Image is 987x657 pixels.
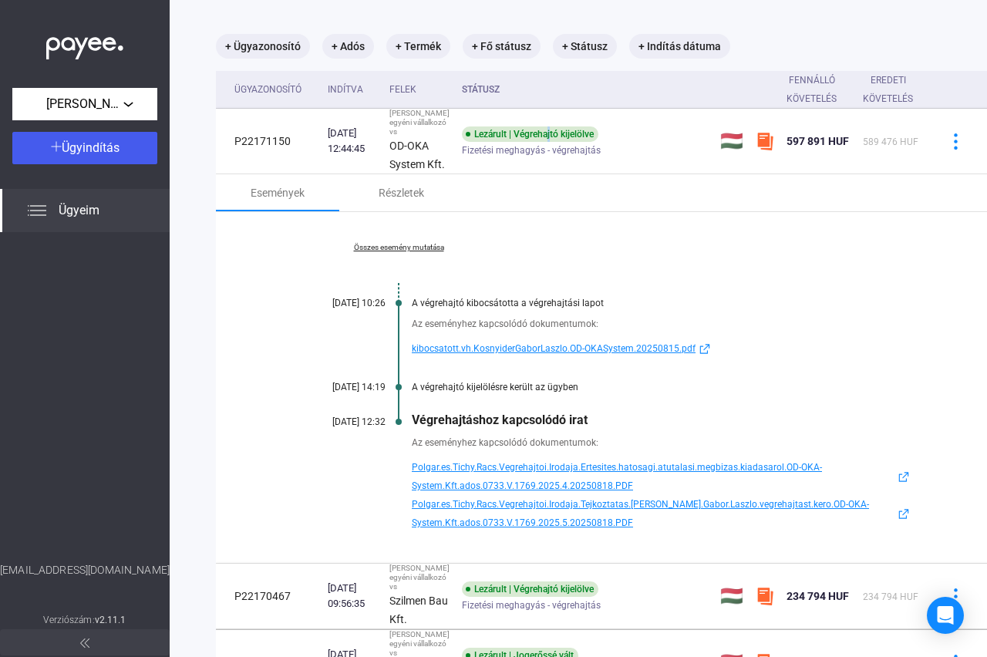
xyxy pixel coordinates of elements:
div: Felek [389,80,450,99]
div: Az eseményhez kapcsolódó dokumentumok: [412,435,913,450]
div: [DATE] 09:56:35 [328,581,377,612]
mat-chip: + Ügyazonosító [216,34,310,59]
mat-chip: + Termék [386,34,450,59]
strong: OD-OKA System Kft. [389,140,445,170]
span: Fizetési meghagyás - végrehajtás [462,141,601,160]
div: Eredeti követelés [863,71,913,108]
img: external-link-blue [696,343,714,355]
div: Open Intercom Messenger [927,597,964,634]
div: Indítva [328,80,363,99]
div: [DATE] 14:19 [293,382,386,393]
img: szamlazzhu-mini [756,587,774,605]
span: Ügyindítás [62,140,120,155]
span: 597 891 HUF [787,135,849,147]
td: P22170467 [216,564,322,629]
strong: Szilmen Bau Kft. [389,595,448,625]
span: Fizetési meghagyás - végrehajtás [462,596,601,615]
div: Végrehajtáshoz kapcsolódó irat [412,413,913,427]
img: arrow-double-left-grey.svg [80,638,89,648]
div: Fennálló követelés [787,71,851,108]
button: [PERSON_NAME] egyéni vállalkozó [12,88,157,120]
div: Ügyazonosító [234,80,301,99]
span: Polgar.es.Tichy.Racs.Vegrehajtoi.Irodaja.Tejkoztatas.[PERSON_NAME].Gabor.Laszlo.vegrehajtast.kero... [412,495,894,532]
td: 🇭🇺 [714,564,750,629]
span: kibocsatott.vh.KosnyiderGaborLaszlo.OD-OKASystem.20250815.pdf [412,339,696,358]
div: Az eseményhez kapcsolódó dokumentumok: [412,316,913,332]
div: [DATE] 10:26 [293,298,386,308]
td: P22171150 [216,109,322,174]
a: Polgar.es.Tichy.Racs.Vegrehajtoi.Irodaja.Tejkoztatas.[PERSON_NAME].Gabor.Laszlo.vegrehajtast.kero... [412,495,913,532]
div: Események [251,184,305,202]
mat-chip: + Indítás dátuma [629,34,730,59]
a: Polgar.es.Tichy.Racs.Vegrehajtoi.Irodaja.Ertesites.hatosagi.atutalasi.megbizas.kiadasarol.OD-OKA-... [412,458,913,495]
mat-chip: + Státusz [553,34,617,59]
a: Összes esemény mutatása [293,243,504,252]
div: A végrehajtó kijelölésre került az ügyben [412,382,913,393]
div: Lezárult | Végrehajtó kijelölve [462,581,598,597]
span: Polgar.es.Tichy.Racs.Vegrehajtoi.Irodaja.Ertesites.hatosagi.atutalasi.megbizas.kiadasarol.OD-OKA-... [412,458,894,495]
span: 234 794 HUF [863,591,918,602]
mat-chip: + Adós [322,34,374,59]
span: Ügyeim [59,201,99,220]
img: list.svg [28,201,46,220]
div: Felek [389,80,416,99]
div: Részletek [379,184,424,202]
div: [DATE] 12:32 [293,416,386,427]
button: more-blue [939,125,972,157]
mat-chip: + Fő státusz [463,34,541,59]
img: external-link-blue [894,508,913,520]
img: more-blue [948,588,964,605]
th: Státusz [456,71,714,109]
td: 🇭🇺 [714,109,750,174]
div: Indítva [328,80,377,99]
span: [PERSON_NAME] egyéni vállalkozó [46,95,123,113]
button: Ügyindítás [12,132,157,164]
img: szamlazzhu-mini [756,132,774,150]
img: white-payee-white-dot.svg [46,29,123,60]
img: more-blue [948,133,964,150]
div: Fennálló követelés [787,71,837,108]
div: Eredeti követelés [863,71,927,108]
img: external-link-blue [894,471,913,483]
div: [PERSON_NAME] egyéni vállalkozó vs [389,564,450,591]
span: 589 476 HUF [863,136,918,147]
div: Lezárult | Végrehajtó kijelölve [462,126,598,142]
div: Ügyazonosító [234,80,315,99]
img: plus-white.svg [51,141,62,152]
button: more-blue [939,580,972,612]
div: [DATE] 12:44:45 [328,126,377,157]
div: [PERSON_NAME] egyéni vállalkozó vs [389,109,450,136]
span: 234 794 HUF [787,590,849,602]
a: kibocsatott.vh.KosnyiderGaborLaszlo.OD-OKASystem.20250815.pdfexternal-link-blue [412,339,913,358]
div: A végrehajtó kibocsátotta a végrehajtási lapot [412,298,913,308]
strong: v2.11.1 [95,615,126,625]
